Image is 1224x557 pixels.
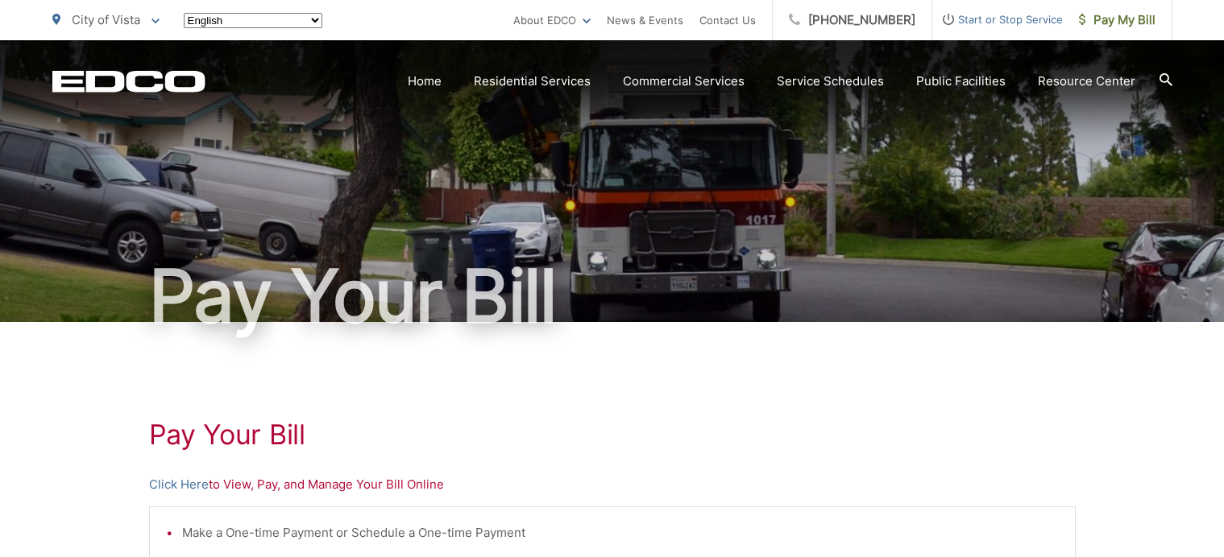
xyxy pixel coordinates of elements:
[777,72,884,91] a: Service Schedules
[699,10,756,30] a: Contact Us
[408,72,442,91] a: Home
[149,419,1076,451] h1: Pay Your Bill
[184,13,322,28] select: Select a language
[513,10,591,30] a: About EDCO
[52,256,1172,336] h1: Pay Your Bill
[1079,10,1156,30] span: Pay My Bill
[182,523,1059,543] li: Make a One-time Payment or Schedule a One-time Payment
[52,70,205,93] a: EDCD logo. Return to the homepage.
[149,475,1076,494] p: to View, Pay, and Manage Your Bill Online
[149,475,209,494] a: Click Here
[72,12,140,27] span: City of Vista
[1038,72,1135,91] a: Resource Center
[607,10,683,30] a: News & Events
[916,72,1006,91] a: Public Facilities
[623,72,745,91] a: Commercial Services
[474,72,591,91] a: Residential Services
